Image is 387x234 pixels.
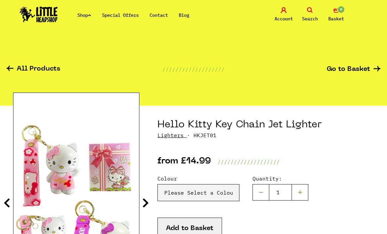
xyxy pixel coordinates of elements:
a: Lighters [157,132,184,138]
label: Quantity: [253,175,308,182]
input: 1 [269,184,292,201]
p: /////////////////// [162,65,225,73]
p: · HKJET01 [157,131,374,139]
img: Little Head Shop Logo [20,7,58,22]
p: from £14.99 [157,158,211,166]
a: Contact [150,12,168,18]
a: All Products [7,66,60,73]
a: Go to Basket [327,66,380,73]
a: Special Offers [102,12,139,18]
a: Blog [179,12,189,18]
span: Basket [328,15,344,23]
p: /////////////////// [217,158,280,166]
span: 0 [337,6,345,13]
a: Shop [77,12,91,18]
h1: Hello Kitty Key Chain Jet Lighter [157,119,374,131]
span: Search [302,15,318,23]
a: Search [298,7,321,23]
span: Account [275,15,293,23]
a: 0 Basket [325,7,348,23]
label: Colour [157,175,239,182]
